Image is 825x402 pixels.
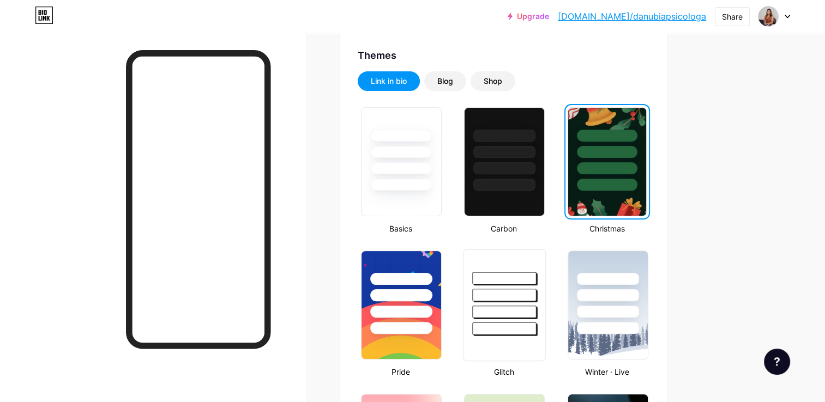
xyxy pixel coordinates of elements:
img: danubiapsicologa [758,6,779,27]
div: Carbon [461,223,546,234]
div: Share [722,11,743,22]
div: Link in bio [371,76,407,87]
div: Basics [358,223,443,234]
div: Pride [358,366,443,377]
a: Upgrade [508,12,549,21]
div: Christmas [564,223,650,234]
a: [DOMAIN_NAME]/danubiapsicologa [558,10,706,23]
div: Shop [484,76,502,87]
div: Glitch [461,366,546,377]
div: Winter · Live [564,366,650,377]
div: Blog [437,76,453,87]
div: Themes [358,48,650,63]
